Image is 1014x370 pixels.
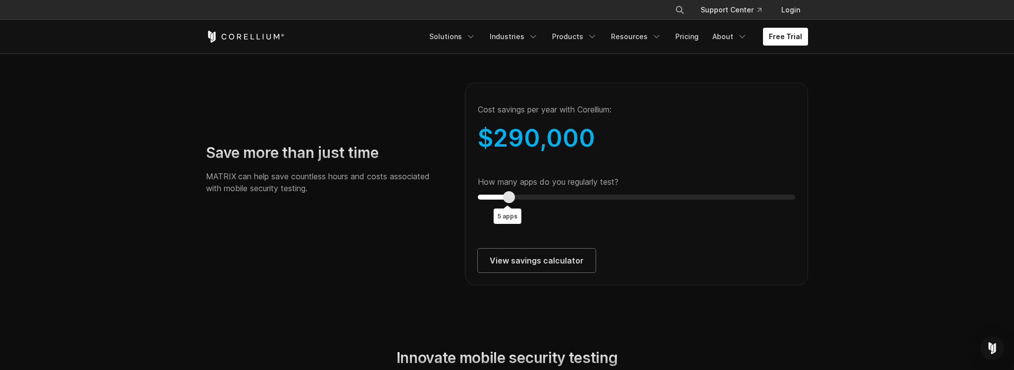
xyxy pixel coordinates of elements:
[423,28,808,46] div: Navigation Menu
[206,170,445,194] p: MATRIX can help save countless hours and costs associated with mobile security testing.
[423,28,482,46] a: Solutions
[478,177,618,187] label: How many apps do you regularly test?
[478,123,795,153] div: $
[206,31,285,43] a: Corellium Home
[493,123,595,153] span: 290,000
[478,249,596,272] a: View savings calculator
[309,349,704,367] h2: Innovate mobile security testing
[773,1,808,19] a: Login
[669,28,705,46] a: Pricing
[546,28,603,46] a: Products
[663,1,808,19] div: Navigation Menu
[494,209,521,224] output: 5 apps
[671,1,689,19] button: Search
[763,28,808,46] a: Free Trial
[980,336,1004,360] div: Open Intercom Messenger
[206,144,445,162] h2: Save more than just time
[693,1,769,19] a: Support Center
[478,104,795,115] p: Cost savings per year with Corellium:
[605,28,667,46] a: Resources
[484,28,544,46] a: Industries
[707,28,753,46] a: About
